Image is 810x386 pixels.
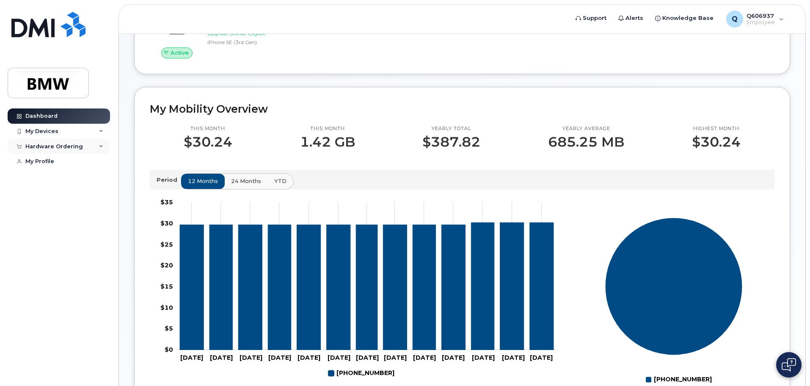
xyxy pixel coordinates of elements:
span: Employee [747,19,775,26]
div: iPhone SE (3rd Gen) [207,39,295,46]
span: YTD [274,177,287,185]
tspan: [DATE] [413,354,436,361]
tspan: [DATE] [502,354,525,361]
tspan: $5 [165,325,173,332]
span: 24 months [231,177,261,185]
tspan: [DATE] [268,354,291,361]
span: Q606937 [747,12,775,19]
p: Highest month [692,125,741,132]
a: Support [570,10,612,27]
p: $387.82 [422,134,480,150]
tspan: [DATE] [472,354,495,361]
tspan: [DATE] [210,354,233,361]
p: This month [300,125,355,132]
tspan: [DATE] [298,354,320,361]
p: 1.42 GB [300,134,355,150]
g: Legend [328,366,394,380]
span: Active [171,49,189,57]
tspan: $15 [160,283,173,290]
p: Yearly total [422,125,480,132]
tspan: $30 [160,219,173,227]
div: Q606937 [720,11,790,28]
p: $30.24 [184,134,232,150]
g: 201-905-4231 [328,366,394,380]
span: Support [583,14,606,22]
a: Alerts [612,10,649,27]
tspan: $25 [160,240,173,248]
tspan: [DATE] [442,354,465,361]
tspan: $20 [160,261,173,269]
span: Q [732,14,738,24]
p: 685.25 MB [548,134,624,150]
tspan: [DATE] [384,354,407,361]
tspan: [DATE] [530,354,553,361]
span: Eligible [248,30,266,36]
p: Yearly average [548,125,624,132]
p: $30.24 [692,134,741,150]
g: Series [605,217,743,355]
g: 201-905-4231 [180,222,554,350]
p: Period [157,176,181,184]
p: This month [184,125,232,132]
tspan: $10 [160,303,173,311]
a: Knowledge Base [649,10,719,27]
tspan: $0 [165,346,173,353]
g: Chart [160,198,557,380]
span: Alerts [625,14,643,22]
tspan: [DATE] [356,354,379,361]
h2: My Mobility Overview [150,103,774,115]
tspan: [DATE] [180,354,203,361]
span: Knowledge Base [662,14,714,22]
span: Upgrade Status: [207,30,246,36]
tspan: [DATE] [240,354,262,361]
tspan: $35 [160,198,173,206]
img: Open chat [782,358,796,372]
tspan: [DATE] [328,354,350,361]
